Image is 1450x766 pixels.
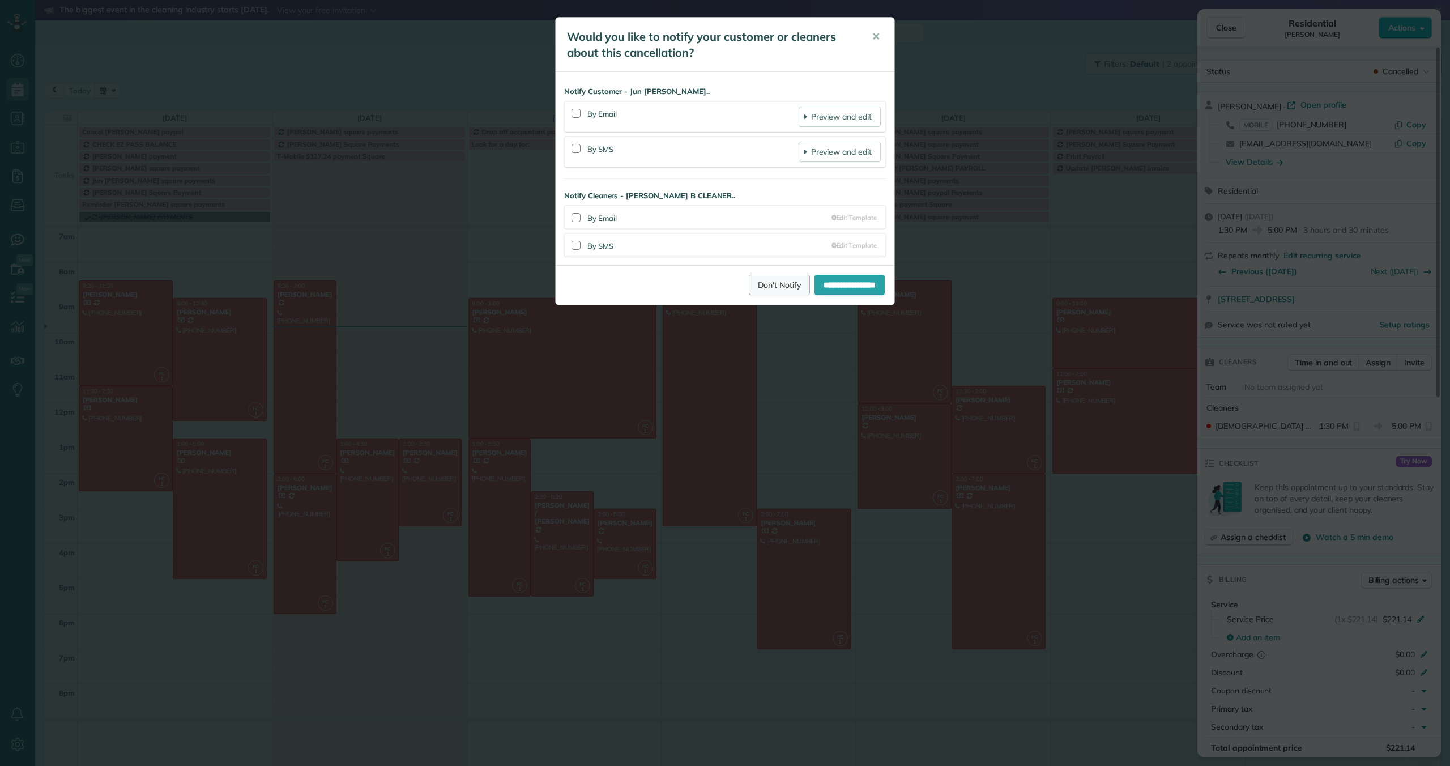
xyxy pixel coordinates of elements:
[567,29,856,61] h5: Would you like to notify your customer or cleaners about this cancellation?
[587,239,831,252] div: By SMS
[831,213,877,222] a: Edit Template
[799,107,881,127] a: Preview and edit
[564,86,886,97] strong: Notify Customer - Jun [PERSON_NAME]..
[587,142,799,162] div: By SMS
[587,107,799,127] div: By Email
[564,190,886,201] strong: Notify Cleaners - [PERSON_NAME] B CLEANER..
[749,275,810,295] a: Don't Notify
[872,30,880,43] span: ✕
[799,142,881,162] a: Preview and edit
[587,211,831,224] div: By Email
[831,241,877,250] a: Edit Template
